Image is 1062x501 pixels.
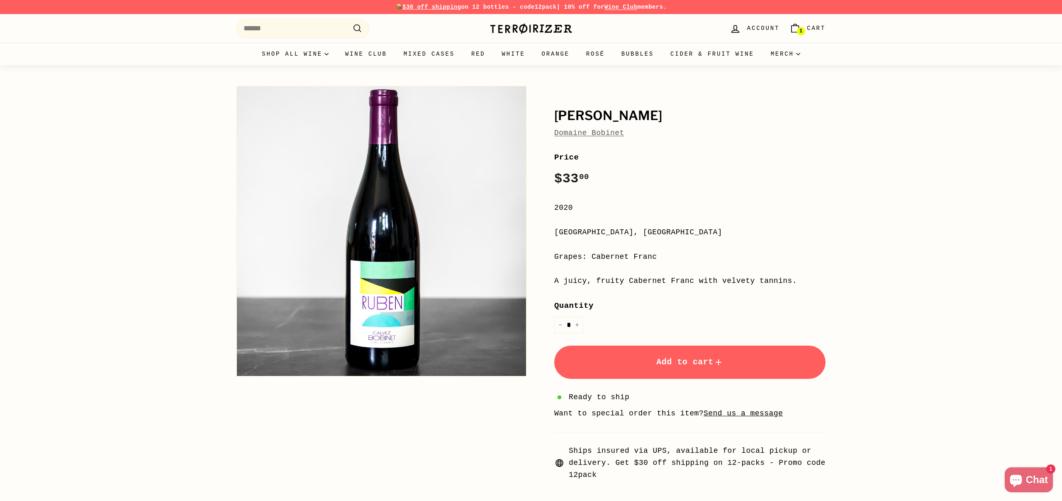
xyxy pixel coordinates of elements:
[579,172,589,182] sup: 00
[463,43,494,65] a: Red
[554,251,826,263] div: Grapes: Cabernet Franc
[220,43,842,65] div: Primary
[395,43,463,65] a: Mixed Cases
[784,16,831,41] a: Cart
[554,275,826,287] div: A juicy, fruity Cabernet Franc with velvety tannins.
[762,43,809,65] summary: Merch
[799,28,802,34] span: 1
[494,43,533,65] a: White
[554,408,826,420] li: Want to special order this item?
[656,357,723,367] span: Add to cart
[554,317,583,334] input: quantity
[337,43,395,65] a: Wine Club
[569,445,826,481] span: Ships insured via UPS, available for local pickup or delivery. Get $30 off shipping on 12-packs -...
[402,4,461,10] span: $30 off shipping
[747,24,779,33] span: Account
[554,109,826,123] h1: [PERSON_NAME]
[578,43,613,65] a: Rosé
[613,43,662,65] a: Bubbles
[533,43,578,65] a: Orange
[604,4,638,10] a: Wine Club
[554,346,826,379] button: Add to cart
[569,391,629,403] span: Ready to ship
[807,24,826,33] span: Cart
[554,171,589,187] span: $33
[535,4,557,10] strong: 12pack
[253,43,337,65] summary: Shop all wine
[554,202,826,214] div: 2020
[725,16,784,41] a: Account
[554,317,567,334] button: Reduce item quantity by one
[662,43,762,65] a: Cider & Fruit Wine
[236,2,826,12] p: 📦 on 12 bottles - code | 10% off for members.
[554,151,826,164] label: Price
[571,317,583,334] button: Increase item quantity by one
[554,226,826,238] div: [GEOGRAPHIC_DATA], [GEOGRAPHIC_DATA]
[704,409,783,417] a: Send us a message
[554,300,826,312] label: Quantity
[1002,467,1055,494] inbox-online-store-chat: Shopify online store chat
[554,129,624,137] a: Domaine Bobinet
